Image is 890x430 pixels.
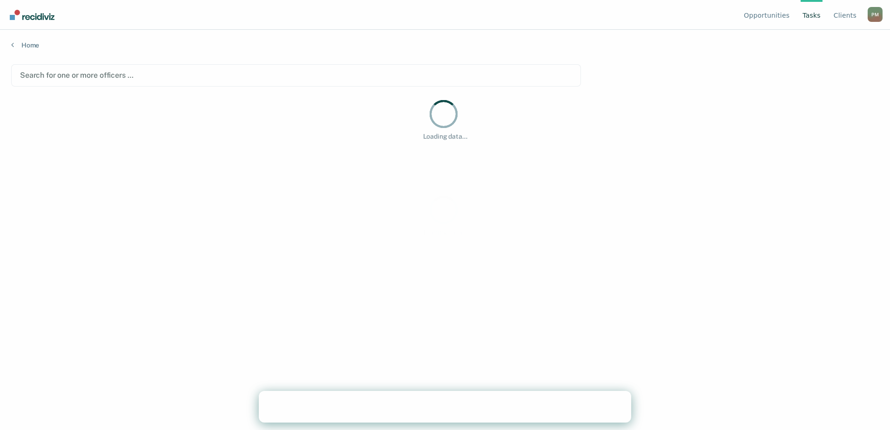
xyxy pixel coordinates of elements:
[868,7,883,22] div: P M
[259,391,631,423] iframe: Intercom live chat banner
[423,133,467,141] div: Loading data...
[10,10,54,20] img: Recidiviz
[11,41,879,49] a: Home
[868,7,883,22] button: Profile dropdown button
[858,398,881,421] iframe: Intercom live chat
